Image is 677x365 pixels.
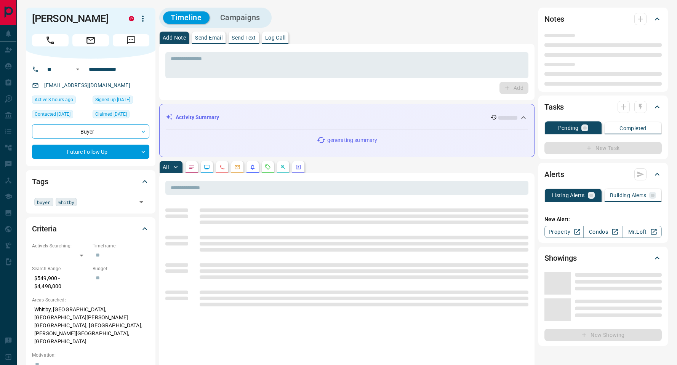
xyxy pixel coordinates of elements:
[552,193,585,198] p: Listing Alerts
[32,34,69,46] span: Call
[295,164,301,170] svg: Agent Actions
[32,124,149,139] div: Buyer
[163,35,186,40] p: Add Note
[32,175,48,188] h2: Tags
[619,126,647,131] p: Completed
[327,136,377,144] p: generating summary
[44,82,130,88] a: [EMAIL_ADDRESS][DOMAIN_NAME]
[558,125,579,131] p: Pending
[32,265,89,272] p: Search Range:
[32,13,117,25] h1: [PERSON_NAME]
[32,242,89,249] p: Actively Searching:
[166,110,528,124] div: Activity Summary
[32,145,149,159] div: Future Follow Up
[195,35,222,40] p: Send Email
[163,11,210,24] button: Timeline
[37,198,51,206] span: buyer
[544,215,662,223] p: New Alert:
[234,164,240,170] svg: Emails
[32,296,149,303] p: Areas Searched:
[32,223,57,235] h2: Criteria
[136,197,147,207] button: Open
[250,164,256,170] svg: Listing Alerts
[189,164,195,170] svg: Notes
[544,13,564,25] h2: Notes
[219,164,225,170] svg: Calls
[544,101,564,113] h2: Tasks
[544,165,662,183] div: Alerts
[32,220,149,238] div: Criteria
[32,110,89,121] div: Thu Jul 17 2025
[213,11,268,24] button: Campaigns
[544,252,577,264] h2: Showings
[163,164,169,170] p: All
[95,110,127,118] span: Claimed [DATE]
[58,198,75,206] span: whitby
[544,249,662,267] div: Showings
[35,96,73,104] span: Active 3 hours ago
[610,193,646,198] p: Building Alerts
[129,16,134,21] div: property.ca
[93,110,149,121] div: Thu Jul 17 2025
[265,35,285,40] p: Log Call
[544,98,662,116] div: Tasks
[93,265,149,272] p: Budget:
[32,303,149,348] p: Whitby, [GEOGRAPHIC_DATA], [GEOGRAPHIC_DATA][PERSON_NAME][GEOGRAPHIC_DATA], [GEOGRAPHIC_DATA], [P...
[35,110,70,118] span: Contacted [DATE]
[113,34,149,46] span: Message
[544,168,564,180] h2: Alerts
[93,96,149,106] div: Sun Jul 13 2025
[583,226,623,238] a: Condos
[72,34,109,46] span: Email
[93,242,149,249] p: Timeframe:
[544,226,584,238] a: Property
[32,272,89,293] p: $549,900 - $4,498,000
[32,172,149,191] div: Tags
[280,164,286,170] svg: Opportunities
[73,65,82,74] button: Open
[232,35,256,40] p: Send Text
[623,226,662,238] a: Mr.Loft
[32,352,149,359] p: Motivation:
[544,10,662,28] div: Notes
[95,96,130,104] span: Signed up [DATE]
[32,96,89,106] div: Tue Aug 12 2025
[176,113,219,121] p: Activity Summary
[204,164,210,170] svg: Lead Browsing Activity
[265,164,271,170] svg: Requests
